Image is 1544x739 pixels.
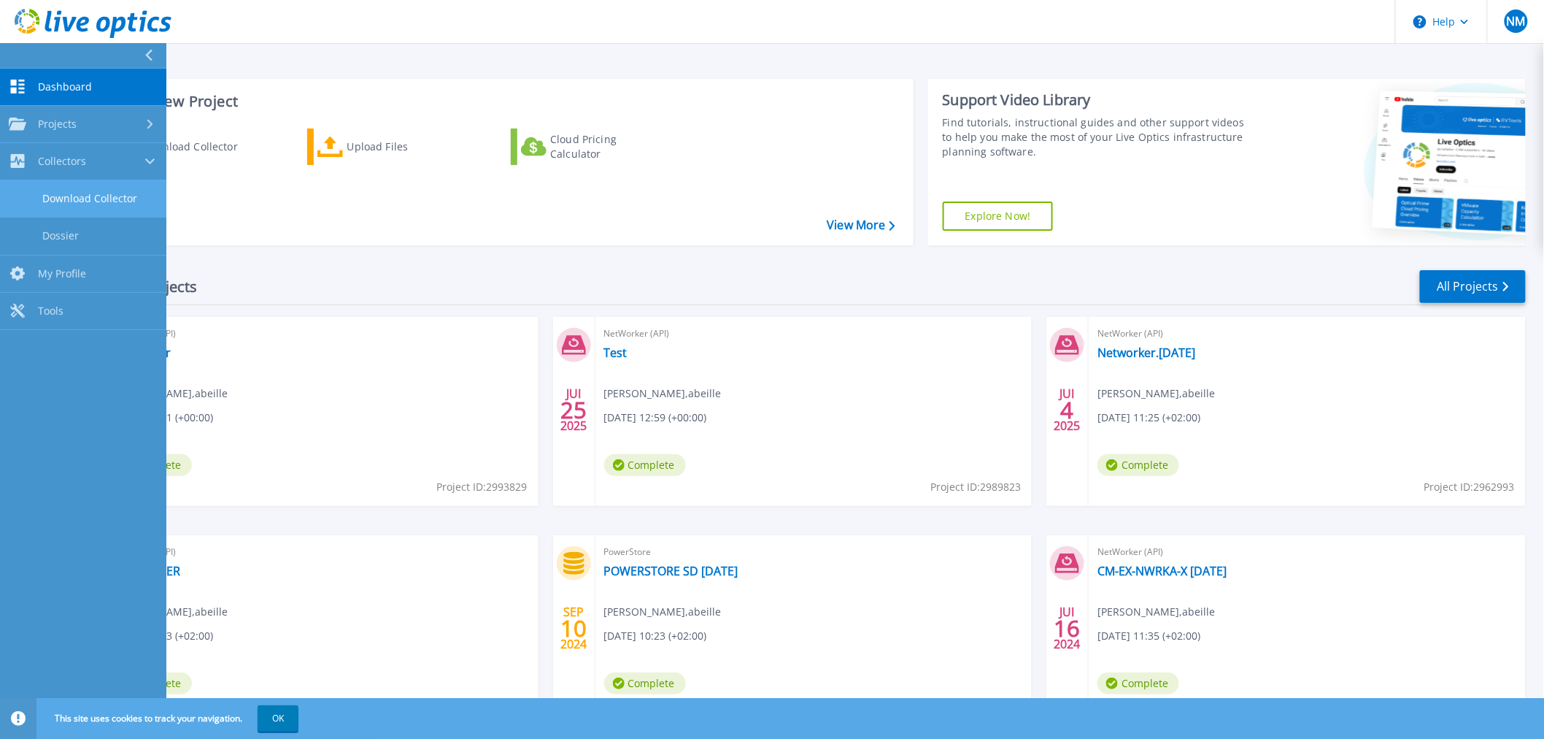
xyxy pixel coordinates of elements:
span: [PERSON_NAME] , abeille [604,604,722,620]
span: Complete [604,454,686,476]
span: NetWorker (API) [604,326,1024,342]
span: My Profile [38,267,86,280]
span: NetWorker (API) [1097,326,1517,342]
span: [PERSON_NAME] , abeille [110,604,228,620]
span: Project ID: 2962993 [1424,479,1515,495]
span: Complete [604,673,686,694]
span: Project ID: 2989823 [930,479,1021,495]
a: All Projects [1420,270,1526,303]
span: This site uses cookies to track your navigation. [40,705,298,732]
div: JUI 2024 [1054,602,1081,655]
a: Networker.[DATE] [1097,345,1195,360]
span: Project ID: 2993829 [437,479,528,495]
a: CM-EX-NWRKA-X [DATE] [1097,564,1227,578]
span: PowerStore [604,544,1024,560]
span: Projects [38,118,77,131]
div: Find tutorials, instructional guides and other support videos to help you make the most of your L... [943,115,1249,159]
span: 4 [1061,404,1074,416]
h3: Start a New Project [104,93,895,110]
span: [PERSON_NAME] , abeille [110,386,228,402]
span: 16 [1054,622,1081,635]
span: NetWorker (API) [1097,544,1517,560]
div: SEP 2024 [560,602,587,655]
span: NetWorker (API) [110,544,530,560]
span: Complete [1097,454,1179,476]
div: Support Video Library [943,91,1249,110]
span: 25 [560,404,587,416]
span: [DATE] 12:59 (+00:00) [604,410,707,426]
a: Download Collector [104,129,266,165]
a: Explore Now! [943,202,1054,231]
span: [PERSON_NAME] , abeille [1097,604,1215,620]
span: [PERSON_NAME] , abeille [604,386,722,402]
span: Dashboard [38,80,92,93]
a: View More [827,218,895,232]
div: Upload Files [347,132,464,161]
div: Download Collector [141,132,258,161]
span: NetWorker (API) [110,326,530,342]
span: Tools [38,305,63,318]
span: Complete [1097,673,1179,694]
span: [DATE] 11:25 (+02:00) [1097,410,1200,426]
a: Cloud Pricing Calculator [511,129,673,165]
div: JUI 2025 [1054,383,1081,437]
button: OK [258,705,298,732]
span: [PERSON_NAME] , abeille [1097,386,1215,402]
a: NETWORKER [110,564,180,578]
a: POWERSTORE SD [DATE] [604,564,738,578]
span: Collectors [38,155,86,168]
a: Test [604,345,628,360]
div: JUI 2025 [560,383,587,437]
span: NM [1506,15,1525,27]
a: Upload Files [307,129,470,165]
span: [DATE] 11:35 (+02:00) [1097,628,1200,644]
div: Cloud Pricing Calculator [550,132,667,161]
span: 10 [560,622,587,635]
span: [DATE] 10:23 (+02:00) [604,628,707,644]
